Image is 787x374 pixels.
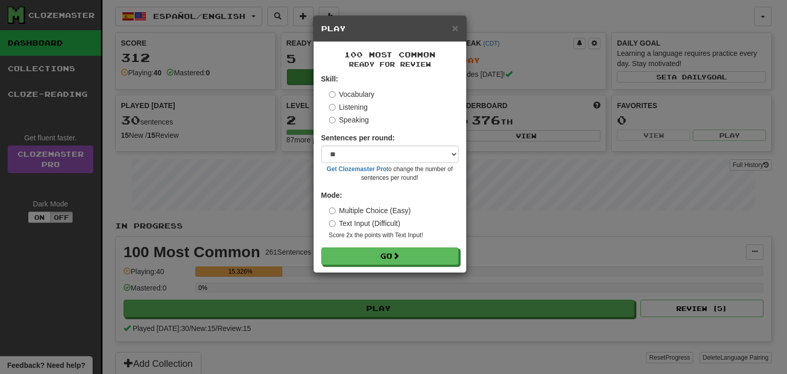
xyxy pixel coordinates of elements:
label: Multiple Choice (Easy) [329,205,411,216]
span: × [452,22,458,34]
span: 100 Most Common [344,50,436,59]
h5: Play [321,24,459,34]
a: Get Clozemaster Pro [327,165,387,173]
input: Multiple Choice (Easy) [329,207,336,214]
label: Vocabulary [329,89,375,99]
strong: Mode: [321,191,342,199]
small: Ready for Review [321,60,459,69]
label: Listening [329,102,368,112]
input: Vocabulary [329,91,336,98]
strong: Skill: [321,75,338,83]
label: Text Input (Difficult) [329,218,401,228]
small: to change the number of sentences per round! [321,165,459,182]
input: Text Input (Difficult) [329,220,336,227]
label: Sentences per round: [321,133,395,143]
button: Close [452,23,458,33]
input: Speaking [329,117,336,123]
small: Score 2x the points with Text Input ! [329,231,459,240]
button: Go [321,247,459,265]
input: Listening [329,104,336,111]
label: Speaking [329,115,369,125]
